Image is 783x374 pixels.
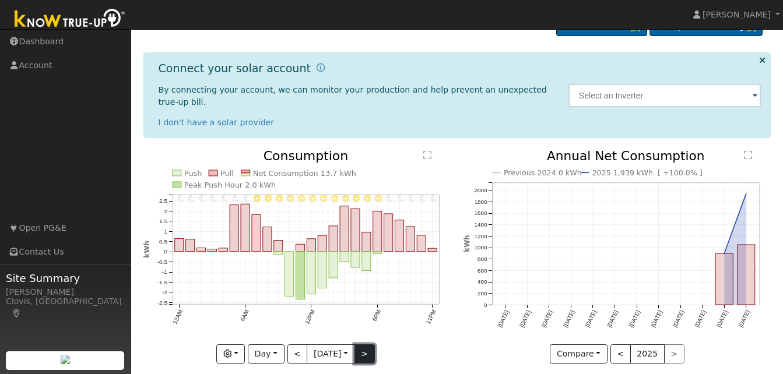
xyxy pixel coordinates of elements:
circle: onclick="" [722,252,727,256]
text: [DATE] [562,309,575,329]
text: [DATE] [518,309,532,329]
text: 1200 [474,233,487,239]
text: [DATE] [628,309,641,329]
text: [DATE] [694,309,707,329]
text: kWh [462,235,470,252]
text: [DATE] [738,309,751,329]
text: 800 [477,256,487,263]
button: < [610,344,631,364]
a: Dashboard [152,17,215,31]
input: Select an Inverter [568,84,761,107]
rect: onclick="" [738,245,755,305]
circle: onclick="" [744,192,749,196]
text: [DATE] [715,309,729,329]
h1: Connect your solar account [159,62,311,75]
text: [DATE] [606,309,619,329]
text: 1400 [474,221,487,228]
button: 2025 [630,344,665,364]
text: Previous 2024 0 kWh [504,169,582,178]
text: [DATE] [584,309,598,329]
rect: onclick="" [715,254,733,305]
text:  [744,150,752,160]
a: I don't have a solar provider [159,118,275,127]
text: 2025 1,939 kWh [ +100.0% ] [592,169,703,178]
a: Map [12,309,22,318]
span: [PERSON_NAME] [703,10,771,19]
img: retrieve [61,355,70,364]
img: Know True-Up [9,6,131,33]
button: Compare [550,344,608,364]
div: [PERSON_NAME] [6,286,125,298]
text: 2000 [474,187,487,193]
text: 1800 [474,199,487,205]
text: 600 [477,267,487,274]
text: [DATE] [496,309,510,329]
text: [DATE] [672,309,685,329]
text: 1600 [474,210,487,217]
text: 0 [483,302,487,308]
text: 400 [477,279,487,285]
text: [DATE] [649,309,663,329]
text: 1000 [474,245,487,251]
div: Clovis, [GEOGRAPHIC_DATA] [6,295,125,320]
span: By connecting your account, we can monitor your production and help prevent an unexpected true-up... [159,85,547,107]
text: [DATE] [540,309,553,329]
text: 200 [477,291,487,297]
text: Annual Net Consumption [547,149,705,163]
span: Site Summary [6,270,125,286]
